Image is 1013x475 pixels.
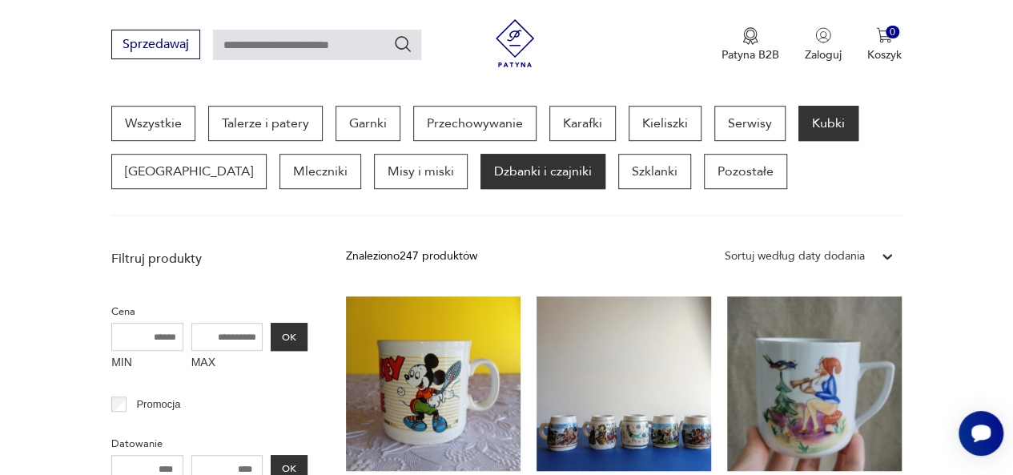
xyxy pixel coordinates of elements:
[111,154,267,189] a: [GEOGRAPHIC_DATA]
[742,27,758,45] img: Ikona medalu
[374,154,468,189] a: Misy i miski
[867,27,902,62] button: 0Koszyk
[867,47,902,62] p: Koszyk
[111,303,308,320] p: Cena
[722,27,779,62] a: Ikona medaluPatyna B2B
[136,396,180,413] p: Promocja
[722,47,779,62] p: Patyna B2B
[393,34,412,54] button: Szukaj
[704,154,787,189] a: Pozostałe
[629,106,701,141] a: Kieliszki
[208,106,323,141] a: Talerze i patery
[413,106,537,141] a: Przechowywanie
[959,411,1003,456] iframe: Smartsupp widget button
[111,40,200,51] a: Sprzedawaj
[111,250,308,268] p: Filtruj produkty
[549,106,616,141] a: Karafki
[111,435,308,453] p: Datowanie
[111,30,200,59] button: Sprzedawaj
[805,27,842,62] button: Zaloguj
[346,248,477,265] div: Znaleziono 247 produktów
[111,106,195,141] a: Wszystkie
[798,106,858,141] a: Kubki
[815,27,831,43] img: Ikonka użytkownika
[725,248,865,265] div: Sortuj według daty dodania
[336,106,400,141] a: Garnki
[805,47,842,62] p: Zaloguj
[191,351,263,376] label: MAX
[491,19,539,67] img: Patyna - sklep z meblami i dekoracjami vintage
[618,154,691,189] a: Szklanki
[722,27,779,62] button: Patyna B2B
[271,323,308,351] button: OK
[876,27,892,43] img: Ikona koszyka
[279,154,361,189] a: Mleczniki
[480,154,605,189] a: Dzbanki i czajniki
[714,106,786,141] a: Serwisy
[111,351,183,376] label: MIN
[886,26,899,39] div: 0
